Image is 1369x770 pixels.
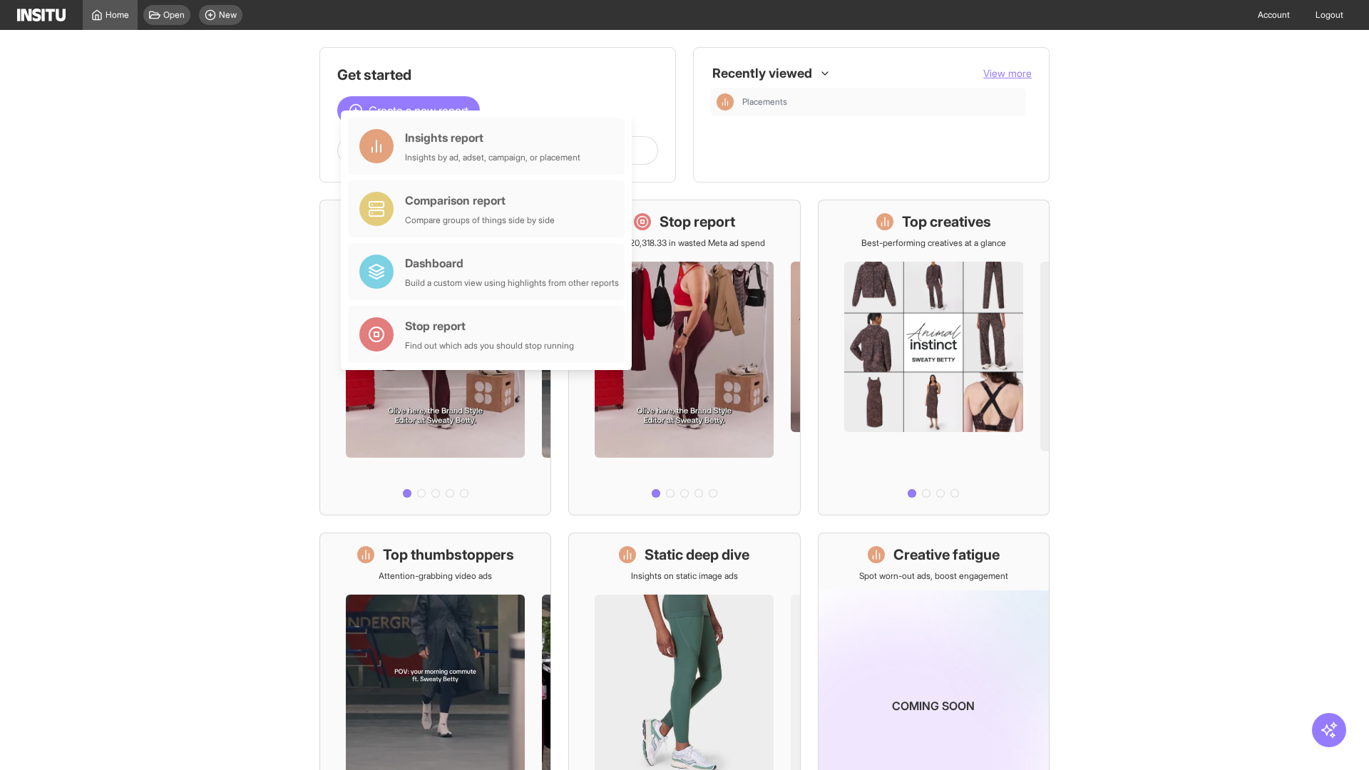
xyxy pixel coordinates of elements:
[660,212,735,232] h1: Stop report
[405,317,574,334] div: Stop report
[337,96,480,125] button: Create a new report
[405,192,555,209] div: Comparison report
[405,215,555,226] div: Compare groups of things side by side
[717,93,734,111] div: Insights
[604,237,765,249] p: Save £20,318.33 in wasted Meta ad spend
[379,570,492,582] p: Attention-grabbing video ads
[861,237,1006,249] p: Best-performing creatives at a glance
[337,65,658,85] h1: Get started
[163,9,185,21] span: Open
[383,545,514,565] h1: Top thumbstoppers
[17,9,66,21] img: Logo
[983,66,1032,81] button: View more
[742,96,787,108] span: Placements
[405,152,580,163] div: Insights by ad, adset, campaign, or placement
[369,102,468,119] span: Create a new report
[645,545,749,565] h1: Static deep dive
[568,200,800,515] a: Stop reportSave £20,318.33 in wasted Meta ad spend
[902,212,991,232] h1: Top creatives
[742,96,1020,108] span: Placements
[983,67,1032,79] span: View more
[405,129,580,146] div: Insights report
[106,9,129,21] span: Home
[405,277,619,289] div: Build a custom view using highlights from other reports
[319,200,551,515] a: What's live nowSee all active ads instantly
[405,255,619,272] div: Dashboard
[631,570,738,582] p: Insights on static image ads
[818,200,1050,515] a: Top creativesBest-performing creatives at a glance
[219,9,237,21] span: New
[405,340,574,351] div: Find out which ads you should stop running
